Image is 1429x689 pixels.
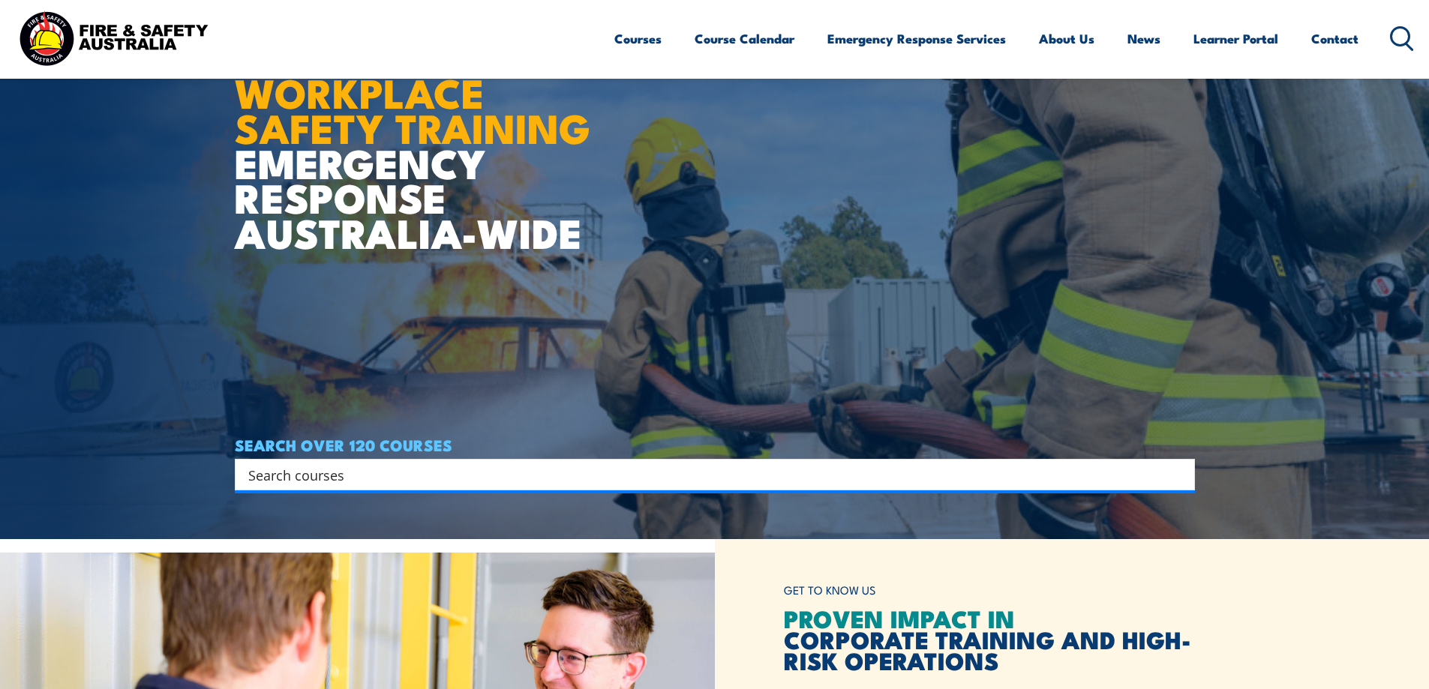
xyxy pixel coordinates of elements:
a: News [1127,19,1160,58]
input: Search input [248,463,1162,486]
h4: SEARCH OVER 120 COURSES [235,436,1195,453]
button: Search magnifier button [1169,464,1190,485]
a: Courses [614,19,662,58]
strong: WORKPLACE SAFETY TRAINING [235,60,590,157]
form: Search form [251,464,1165,485]
a: Learner Portal [1193,19,1278,58]
h6: GET TO KNOW US [784,577,1195,604]
span: PROVEN IMPACT IN [784,599,1015,637]
h1: EMERGENCY RESPONSE AUSTRALIA-WIDE [235,37,602,250]
h2: CORPORATE TRAINING AND HIGH-RISK OPERATIONS [784,607,1195,670]
a: Emergency Response Services [827,19,1006,58]
a: Course Calendar [695,19,794,58]
a: About Us [1039,19,1094,58]
a: Contact [1311,19,1358,58]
